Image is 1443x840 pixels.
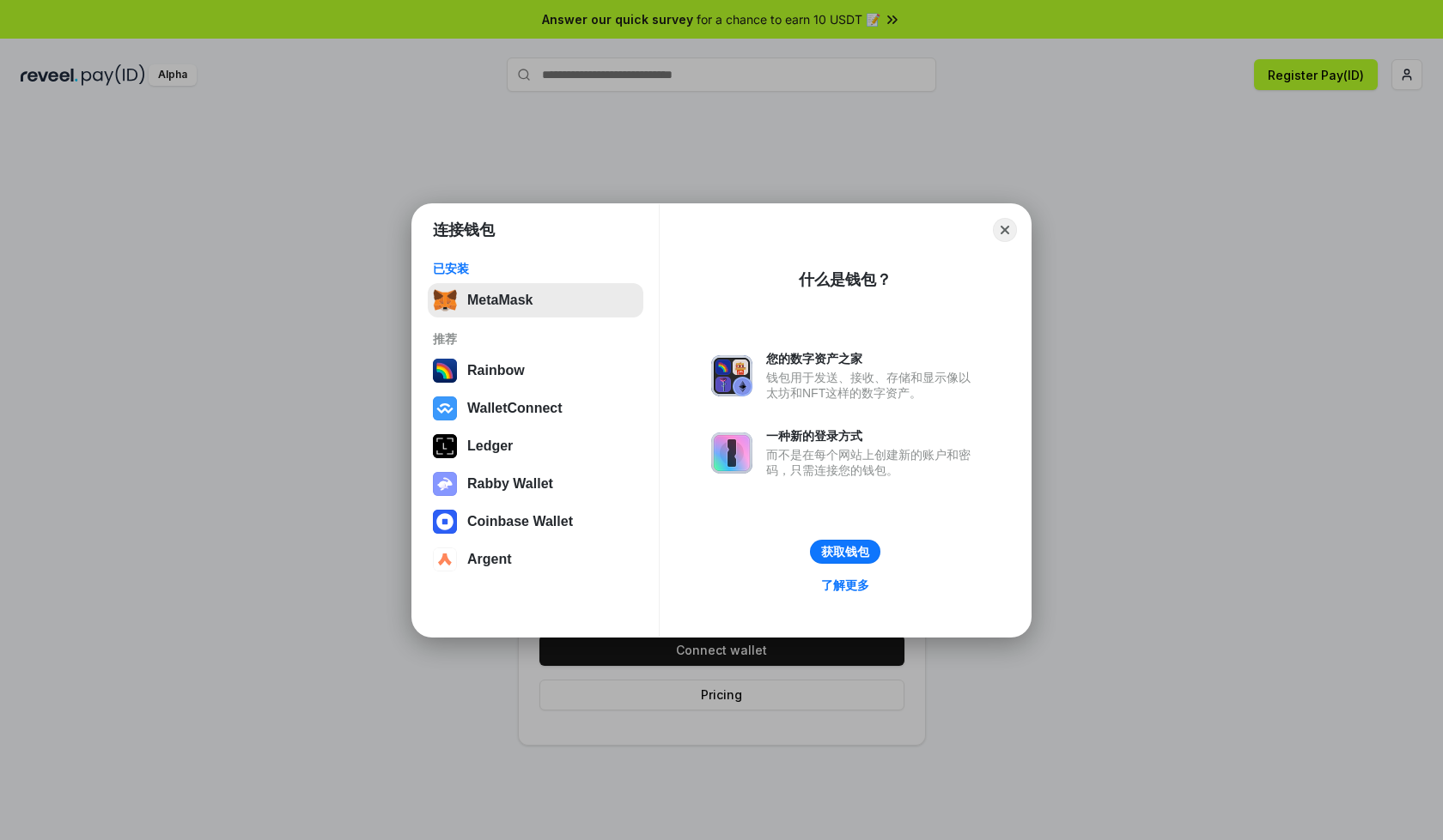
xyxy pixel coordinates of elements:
[428,505,643,539] button: Coinbase Wallet
[428,429,643,463] button: Ledger
[711,355,752,396] img: svg+xml,%3Csvg%20xmlns%3D%22http%3A%2F%2Fwww.w3.org%2F2000%2Fsvg%22%20fill%3D%22none%22%20viewBox...
[433,261,638,276] div: 已安装
[428,283,643,317] button: MetaMask
[428,354,643,388] button: Rainbow
[467,293,533,308] div: MetaMask
[433,472,457,496] img: svg+xml,%3Csvg%20xmlns%3D%22http%3A%2F%2Fwww.w3.org%2F2000%2Fsvg%22%20fill%3D%22none%22%20viewBox...
[799,269,892,290] div: 什么是钱包？
[433,434,457,458] img: svg+xml,%3Csvg%20xmlns%3D%22http%3A%2F%2Fwww.w3.org%2F2000%2Fsvg%22%20width%3D%2228%22%20height%3...
[433,547,457,571] img: svg+xml,%3Csvg%20width%3D%2228%22%20height%3D%2228%22%20viewBox%3D%220%200%2028%2028%22%20fill%3D...
[467,552,512,567] div: Argent
[428,542,643,577] button: Argent
[433,288,457,312] img: svg+xml,%3Csvg%20fill%3D%22none%22%20height%3D%2233%22%20viewBox%3D%220%200%2035%2033%22%20width%...
[428,467,643,501] button: Rabby Wallet
[766,428,979,444] div: 一种新的登录方式
[766,447,979,478] div: 而不是在每个网站上创建新的账户和密码，只需连接您的钱包。
[821,577,869,593] div: 了解更多
[433,359,457,383] img: svg+xml,%3Csvg%20width%3D%22120%22%20height%3D%22120%22%20viewBox%3D%220%200%20120%20120%22%20fil...
[811,574,880,596] a: 了解更多
[428,391,643,426] button: WalletConnect
[467,438,513,454] div: Ledger
[467,476,553,492] div: Rabby Wallet
[821,544,869,559] div: 获取钱包
[433,396,457,420] img: svg+xml,%3Csvg%20width%3D%2228%22%20height%3D%2228%22%20viewBox%3D%220%200%2028%2028%22%20fill%3D...
[993,218,1017,242] button: Close
[433,510,457,534] img: svg+xml,%3Csvg%20width%3D%2228%22%20height%3D%2228%22%20viewBox%3D%220%200%2028%2028%22%20fill%3D...
[766,351,979,366] div: 您的数字资产之家
[467,401,563,416] div: WalletConnect
[433,331,638,347] div: 推荐
[467,363,525,378] div: Rainbow
[766,370,979,401] div: 钱包用于发送、接收、存储和显示像以太坊和NFT这样的数字资产。
[810,540,880,564] button: 获取钱包
[433,220,495,240] h1: 连接钱包
[467,514,573,529] div: Coinbase Wallet
[711,432,752,474] img: svg+xml,%3Csvg%20xmlns%3D%22http%3A%2F%2Fwww.w3.org%2F2000%2Fsvg%22%20fill%3D%22none%22%20viewBox...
